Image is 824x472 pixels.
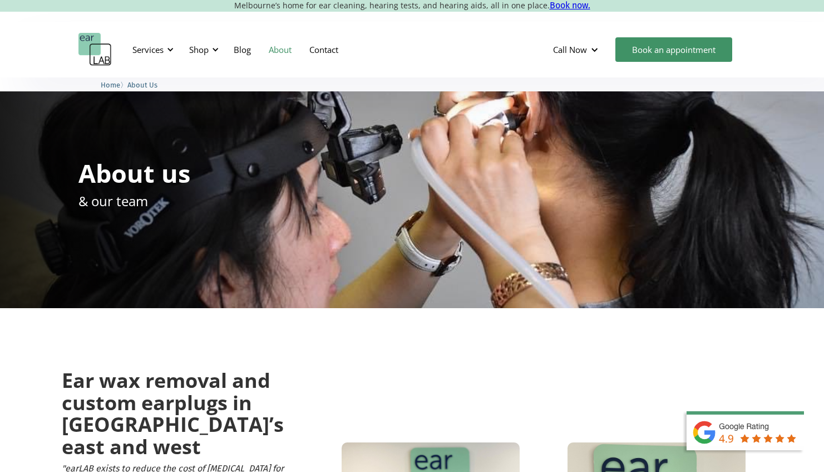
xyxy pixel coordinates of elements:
[78,160,190,186] h1: About us
[132,44,164,55] div: Services
[260,33,300,66] a: About
[78,191,148,211] p: & our team
[189,44,209,55] div: Shop
[544,33,610,66] div: Call Now
[225,33,260,66] a: Blog
[78,33,112,66] a: home
[101,79,120,90] a: Home
[553,44,587,55] div: Call Now
[182,33,222,66] div: Shop
[615,37,732,62] a: Book an appointment
[101,81,120,89] span: Home
[127,79,157,90] a: About Us
[101,79,127,91] li: 〉
[300,33,347,66] a: Contact
[127,81,157,89] span: About Us
[62,369,284,458] h2: Ear wax removal and custom earplugs in [GEOGRAPHIC_DATA]’s east and west
[126,33,177,66] div: Services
